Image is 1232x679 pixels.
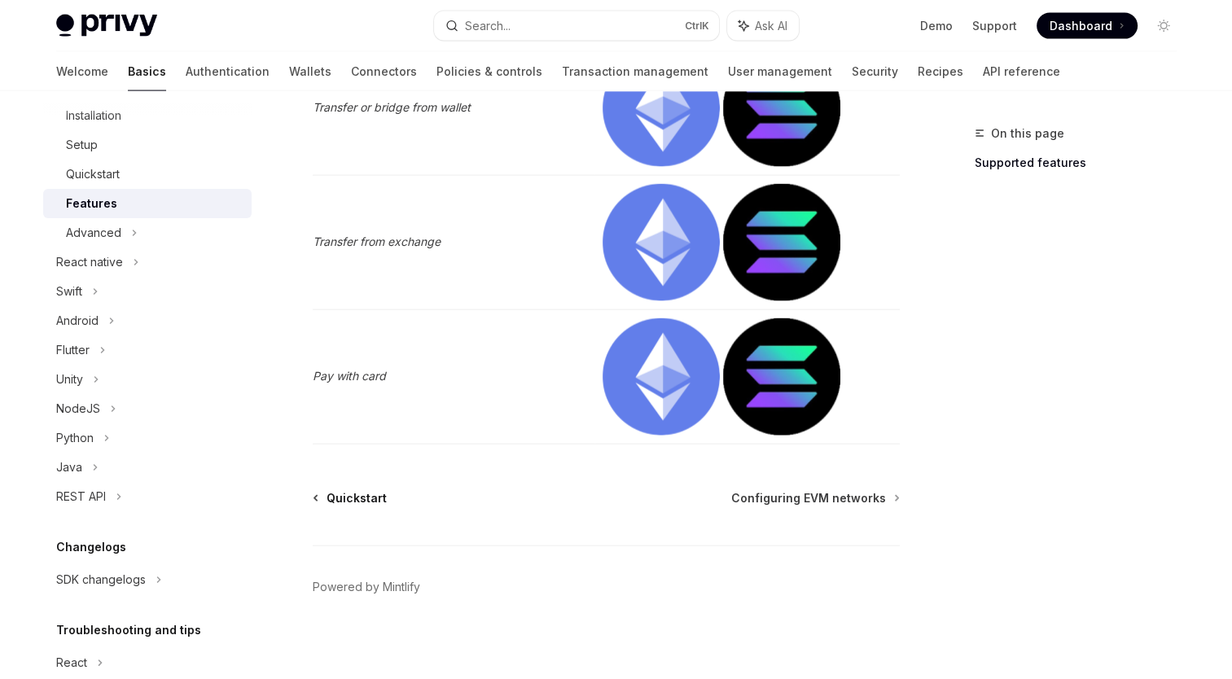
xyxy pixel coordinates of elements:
[186,52,270,91] a: Authentication
[66,135,98,155] div: Setup
[43,160,252,189] a: Quickstart
[327,490,387,506] span: Quickstart
[128,52,166,91] a: Basics
[56,252,123,272] div: React native
[56,570,146,589] div: SDK changelogs
[56,340,90,360] div: Flutter
[465,16,511,36] div: Search...
[434,11,719,41] button: Search...CtrlK
[436,52,542,91] a: Policies & controls
[1050,18,1112,34] span: Dashboard
[731,490,886,506] span: Configuring EVM networks
[66,223,121,243] div: Advanced
[603,184,720,301] img: ethereum.png
[728,52,832,91] a: User management
[1037,13,1138,39] a: Dashboard
[991,124,1064,143] span: On this page
[56,458,82,477] div: Java
[313,369,386,383] em: Pay with card
[731,490,898,506] a: Configuring EVM networks
[43,130,252,160] a: Setup
[313,100,471,114] em: Transfer or bridge from wallet
[56,620,201,640] h5: Troubleshooting and tips
[603,50,720,167] img: ethereum.png
[562,52,708,91] a: Transaction management
[723,50,840,167] img: solana.png
[920,18,953,34] a: Demo
[56,399,100,418] div: NodeJS
[314,490,387,506] a: Quickstart
[727,11,799,41] button: Ask AI
[1151,13,1177,39] button: Toggle dark mode
[56,311,99,331] div: Android
[972,18,1017,34] a: Support
[755,18,787,34] span: Ask AI
[56,487,106,506] div: REST API
[56,370,83,389] div: Unity
[56,282,82,301] div: Swift
[56,15,157,37] img: light logo
[56,537,126,557] h5: Changelogs
[975,150,1190,176] a: Supported features
[685,20,709,33] span: Ctrl K
[313,579,420,595] a: Powered by Mintlify
[603,318,720,436] img: ethereum.png
[56,428,94,448] div: Python
[66,164,120,184] div: Quickstart
[289,52,331,91] a: Wallets
[852,52,898,91] a: Security
[66,194,117,213] div: Features
[351,52,417,91] a: Connectors
[56,653,87,672] div: React
[723,318,840,436] img: solana.png
[723,184,840,301] img: solana.png
[43,189,252,218] a: Features
[56,52,108,91] a: Welcome
[983,52,1060,91] a: API reference
[313,234,441,248] em: Transfer from exchange
[918,52,963,91] a: Recipes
